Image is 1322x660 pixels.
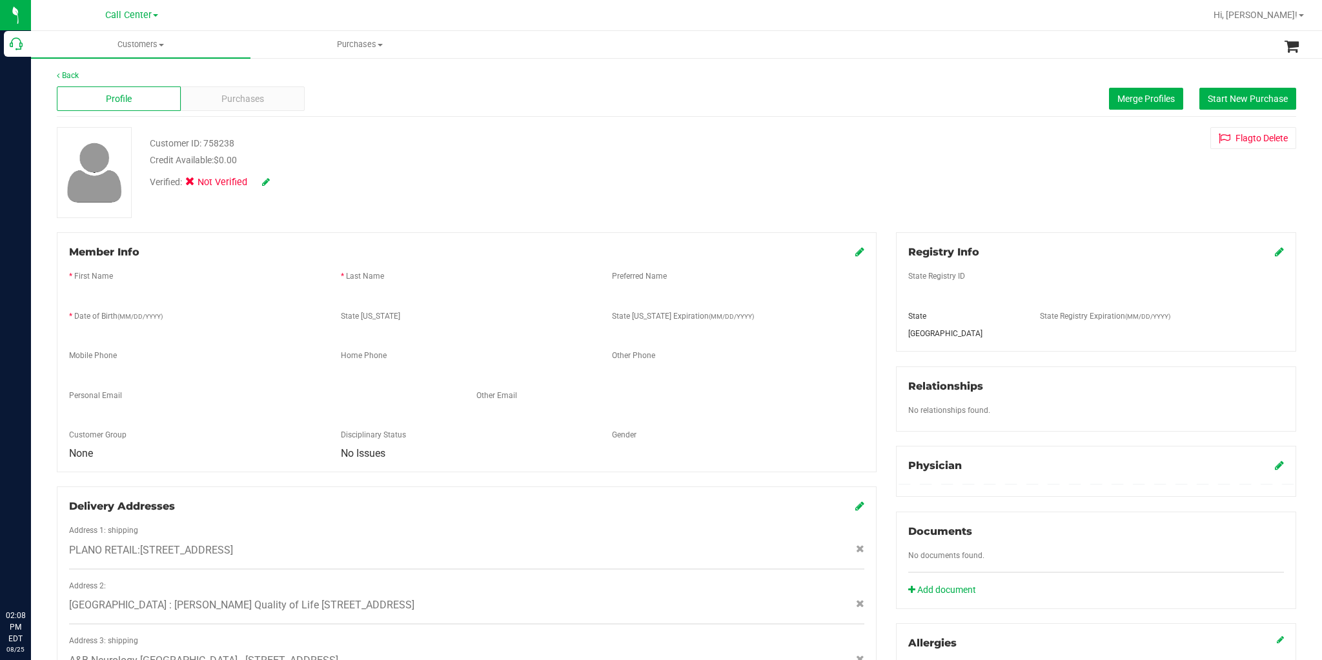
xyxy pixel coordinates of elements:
[908,459,962,472] span: Physician
[612,270,667,282] label: Preferred Name
[341,447,385,459] span: No Issues
[214,155,237,165] span: $0.00
[709,313,754,320] span: (MM/DD/YYYY)
[612,429,636,441] label: Gender
[612,350,655,361] label: Other Phone
[69,246,139,258] span: Member Info
[198,175,249,190] span: Not Verified
[1214,10,1297,20] span: Hi, [PERSON_NAME]!
[908,270,965,282] label: State Registry ID
[105,10,152,21] span: Call Center
[69,350,117,361] label: Mobile Phone
[1199,88,1296,110] button: Start New Purchase
[221,92,264,106] span: Purchases
[908,637,957,649] span: Allergies
[476,390,517,401] label: Other Email
[10,37,23,50] inline-svg: Call Center
[1210,127,1296,149] button: Flagto Delete
[1109,88,1183,110] button: Merge Profiles
[341,429,406,441] label: Disciplinary Status
[908,525,972,537] span: Documents
[69,635,138,646] label: Address 3: shipping
[150,175,270,190] div: Verified:
[57,71,79,80] a: Back
[69,543,233,558] span: PLANO RETAIL:[STREET_ADDRESS]
[250,31,470,58] a: Purchases
[69,500,175,512] span: Delivery Addresses
[150,154,760,167] div: Credit Available:
[61,139,128,206] img: user-icon.png
[908,405,990,416] label: No relationships found.
[13,557,52,595] iframe: Resource center
[612,310,754,322] label: State [US_STATE] Expiration
[1125,313,1170,320] span: (MM/DD/YYYY)
[38,555,54,570] iframe: Resource center unread badge
[150,137,234,150] div: Customer ID: 758238
[908,380,983,392] span: Relationships
[69,597,414,613] span: [GEOGRAPHIC_DATA] : [PERSON_NAME] Quality of Life [STREET_ADDRESS]
[6,645,25,654] p: 08/25
[31,31,250,58] a: Customers
[69,390,122,401] label: Personal Email
[908,583,982,597] a: Add document
[69,525,138,536] label: Address 1: shipping
[899,328,1030,339] div: [GEOGRAPHIC_DATA]
[31,39,250,50] span: Customers
[117,313,163,320] span: (MM/DD/YYYY)
[1117,94,1175,104] span: Merge Profiles
[69,429,127,441] label: Customer Group
[908,551,984,560] span: No documents found.
[69,447,93,459] span: None
[6,610,25,645] p: 02:08 PM EDT
[74,270,113,282] label: First Name
[908,246,979,258] span: Registry Info
[251,39,469,50] span: Purchases
[346,270,384,282] label: Last Name
[1208,94,1288,104] span: Start New Purchase
[74,310,163,322] label: Date of Birth
[341,350,387,361] label: Home Phone
[69,580,106,592] label: Address 2:
[341,310,400,322] label: State [US_STATE]
[1040,310,1170,322] label: State Registry Expiration
[899,310,1030,322] div: State
[106,92,132,106] span: Profile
